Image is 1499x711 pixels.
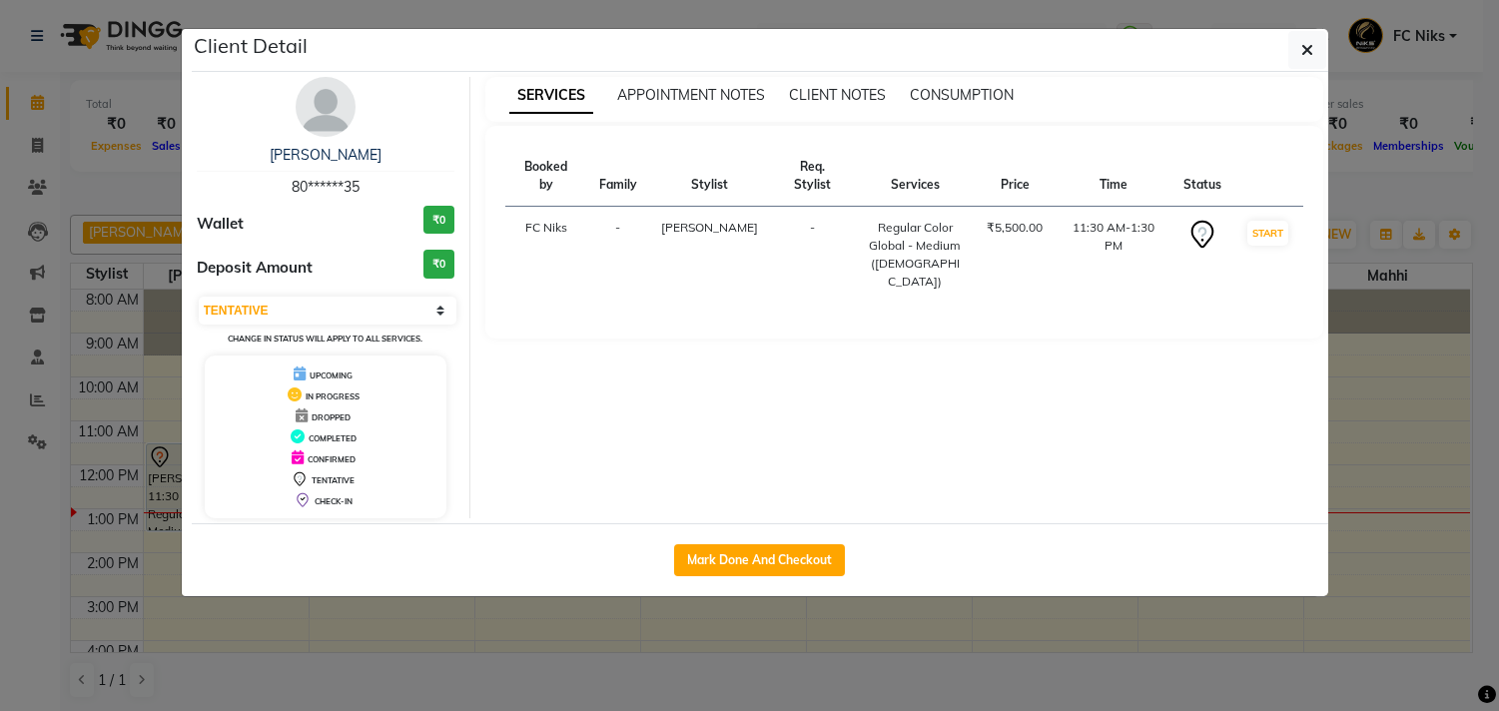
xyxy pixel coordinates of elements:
[309,433,357,443] span: COMPLETED
[587,207,649,304] td: -
[296,77,356,137] img: avatar
[194,31,308,61] h5: Client Detail
[975,146,1055,207] th: Price
[910,86,1014,104] span: CONSUMPTION
[315,496,353,506] span: CHECK-IN
[310,370,353,380] span: UPCOMING
[505,146,587,207] th: Booked by
[308,454,356,464] span: CONFIRMED
[423,250,454,279] h3: ₹0
[197,257,313,280] span: Deposit Amount
[855,146,975,207] th: Services
[867,219,963,291] div: Regular Color Global - Medium ([DEMOGRAPHIC_DATA])
[505,207,587,304] td: FC Niks
[587,146,649,207] th: Family
[1055,146,1171,207] th: Time
[1171,146,1233,207] th: Status
[649,146,770,207] th: Stylist
[617,86,765,104] span: APPOINTMENT NOTES
[661,220,758,235] span: [PERSON_NAME]
[509,78,593,114] span: SERVICES
[770,146,855,207] th: Req. Stylist
[306,391,360,401] span: IN PROGRESS
[770,207,855,304] td: -
[1247,221,1288,246] button: START
[674,544,845,576] button: Mark Done And Checkout
[1055,207,1171,304] td: 11:30 AM-1:30 PM
[789,86,886,104] span: CLIENT NOTES
[312,475,355,485] span: TENTATIVE
[197,213,244,236] span: Wallet
[312,412,351,422] span: DROPPED
[987,219,1043,237] div: ₹5,500.00
[423,206,454,235] h3: ₹0
[270,146,381,164] a: [PERSON_NAME]
[228,334,422,344] small: Change in status will apply to all services.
